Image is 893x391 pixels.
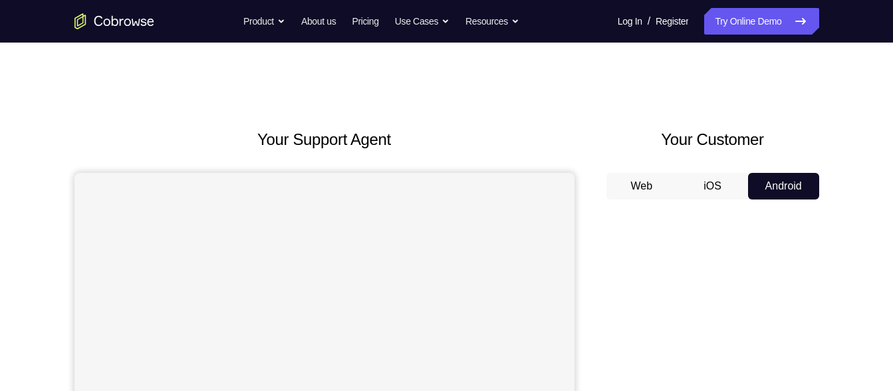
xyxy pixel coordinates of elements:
a: Log In [618,8,642,35]
button: Android [748,173,819,199]
button: iOS [677,173,748,199]
h2: Your Support Agent [74,128,574,152]
a: Try Online Demo [704,8,819,35]
a: Pricing [352,8,378,35]
a: Register [656,8,688,35]
button: Resources [465,8,519,35]
a: About us [301,8,336,35]
span: / [648,13,650,29]
button: Product [243,8,285,35]
h2: Your Customer [606,128,819,152]
a: Go to the home page [74,13,154,29]
button: Web [606,173,678,199]
button: Use Cases [395,8,449,35]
